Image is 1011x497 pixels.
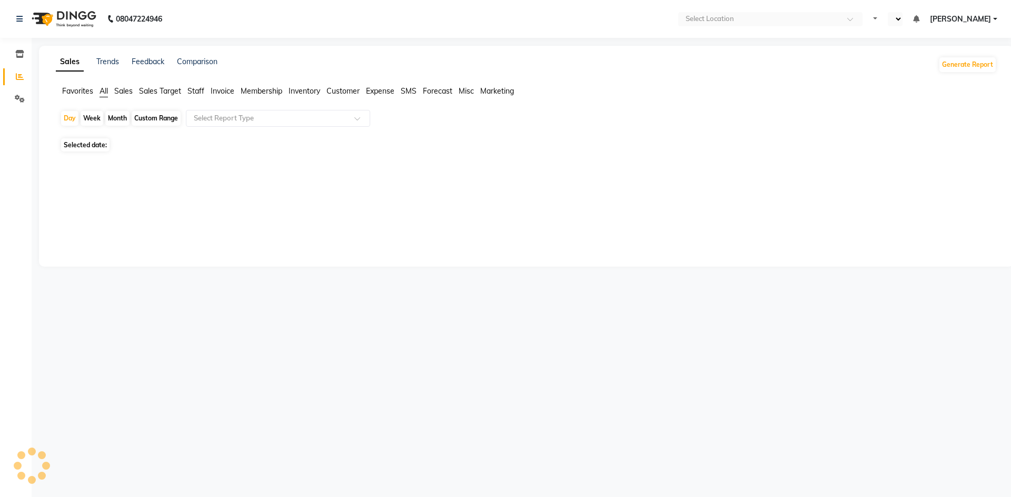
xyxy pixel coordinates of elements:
span: SMS [401,86,417,96]
span: Misc [459,86,474,96]
div: Select Location [686,14,734,24]
a: Comparison [177,57,217,66]
a: Trends [96,57,119,66]
span: All [100,86,108,96]
button: Generate Report [939,57,996,72]
b: 08047224946 [116,4,162,34]
span: Favorites [62,86,93,96]
span: Invoice [211,86,234,96]
span: Forecast [423,86,452,96]
span: Marketing [480,86,514,96]
div: Custom Range [132,111,181,126]
a: Feedback [132,57,164,66]
img: logo [27,4,99,34]
span: Sales Target [139,86,181,96]
span: Customer [326,86,360,96]
span: Selected date: [61,138,110,151]
div: Week [81,111,103,126]
span: Sales [114,86,133,96]
span: Staff [187,86,204,96]
a: Sales [56,53,84,72]
div: Month [105,111,130,126]
span: Inventory [289,86,320,96]
span: Membership [241,86,282,96]
span: [PERSON_NAME] [930,14,991,25]
div: Day [61,111,78,126]
span: Expense [366,86,394,96]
